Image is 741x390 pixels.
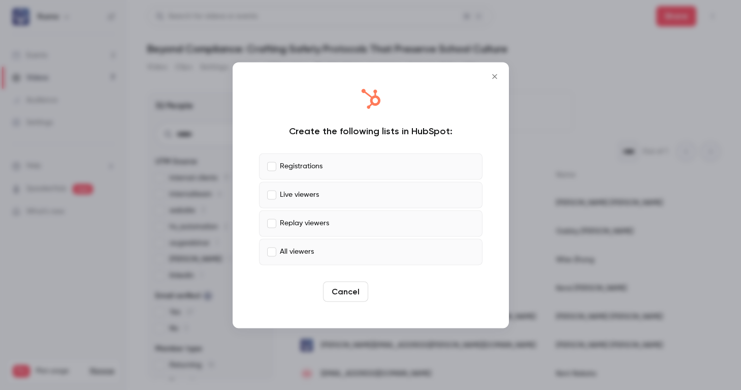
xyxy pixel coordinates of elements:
p: Registrations [280,161,323,172]
div: Create the following lists in HubSpot: [259,125,482,137]
button: Close [485,66,505,86]
p: All viewers [280,247,314,257]
button: Cancel [323,281,368,302]
button: Create [372,281,418,302]
p: Live viewers [280,190,319,200]
p: Replay viewers [280,218,329,229]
